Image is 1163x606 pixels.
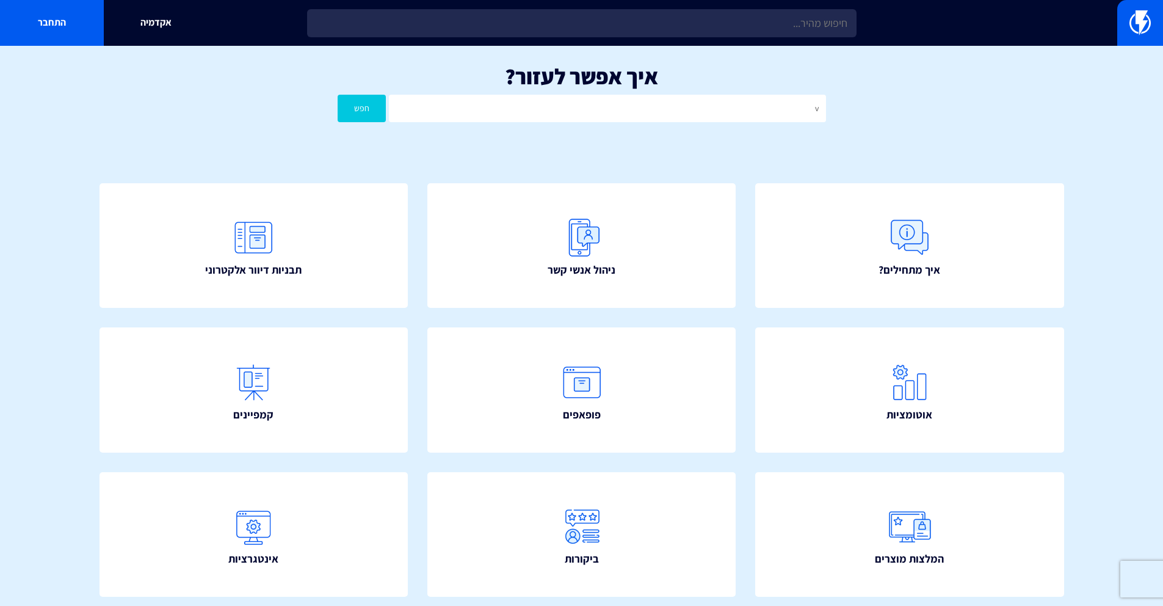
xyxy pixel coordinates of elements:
a: קמפיינים [100,327,408,453]
button: חפש [338,95,386,122]
a: תבניות דיוור אלקטרוני [100,183,408,308]
a: אינטגרציות [100,472,408,597]
span: תבניות דיוור אלקטרוני [205,262,302,278]
span: המלצות מוצרים [875,551,944,567]
span: ניהול אנשי קשר [548,262,615,278]
span: אוטומציות [886,407,932,423]
a: פופאפים [427,327,736,453]
span: ביקורות [565,551,599,567]
span: קמפיינים [233,407,274,423]
a: המלצות מוצרים [755,472,1064,597]
a: איך מתחילים? [755,183,1064,308]
input: חיפוש מהיר... [307,9,857,37]
a: ניהול אנשי קשר [427,183,736,308]
input: חיפוש [389,95,825,122]
a: אוטומציות [755,327,1064,453]
span: פופאפים [563,407,601,423]
h1: איך אפשר לעזור? [18,64,1145,89]
span: אינטגרציות [228,551,278,567]
a: ביקורות [427,472,736,597]
span: איך מתחילים? [879,262,940,278]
